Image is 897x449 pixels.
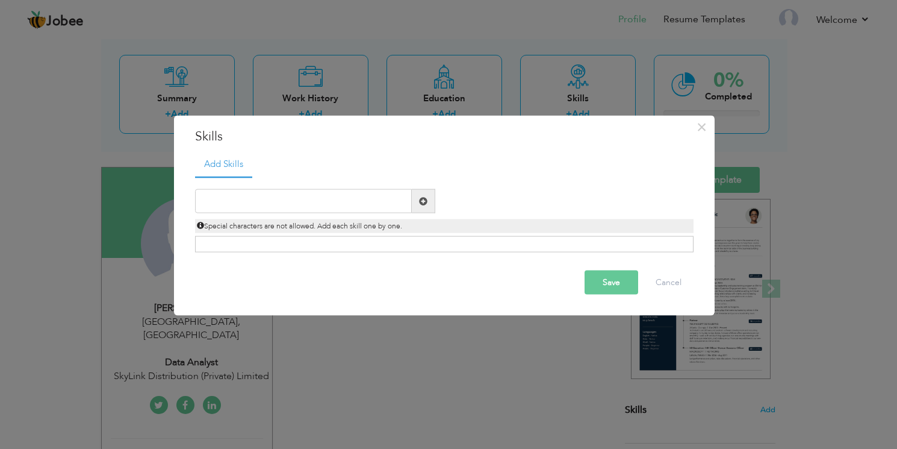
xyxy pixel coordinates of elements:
[692,117,712,136] button: Close
[197,221,402,231] span: Special characters are not allowed. Add each skill one by one.
[585,271,638,295] button: Save
[195,151,252,178] a: Add Skills
[697,116,707,137] span: ×
[195,127,694,145] h3: Skills
[644,271,694,295] button: Cancel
